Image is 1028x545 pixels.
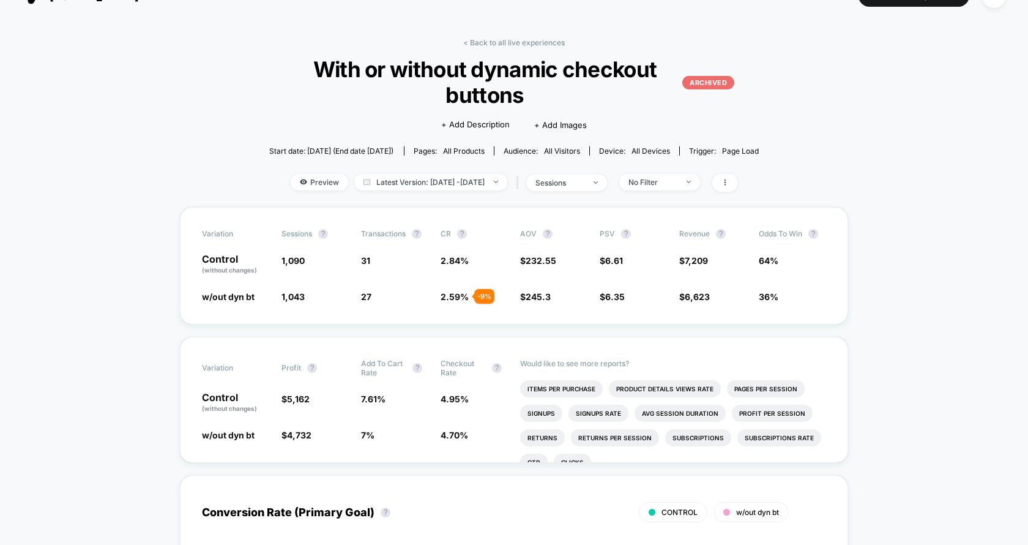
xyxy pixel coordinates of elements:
span: w/out dyn bt [202,291,255,302]
span: $ [600,255,623,266]
span: all devices [631,146,670,156]
span: (without changes) [202,405,257,412]
span: 4.95 % [441,394,469,404]
span: 4.70 % [441,430,468,440]
span: All Visitors [544,146,580,156]
li: Clicks [554,454,591,471]
span: Transactions [361,229,406,238]
span: Checkout Rate [441,359,486,377]
span: Revenue [679,229,710,238]
span: all products [443,146,485,156]
li: Items Per Purchase [520,380,603,397]
span: 5,162 [287,394,310,404]
span: 36% [759,291,778,302]
div: Audience: [504,146,580,156]
li: Returns Per Session [571,429,659,446]
span: 6,623 [685,291,710,302]
span: 6.61 [605,255,623,266]
span: $ [281,430,311,440]
span: $ [520,291,551,302]
li: Subscriptions Rate [737,429,821,446]
img: end [594,181,598,184]
button: ? [318,229,328,239]
div: - 9 % [474,289,494,304]
button: ? [412,229,422,239]
span: 7,209 [685,255,708,266]
div: Pages: [414,146,485,156]
p: Would like to see more reports? [520,359,826,368]
span: Variation [202,229,269,239]
span: | [513,174,526,192]
span: Sessions [281,229,312,238]
div: No Filter [628,178,677,187]
span: 2.59 % [441,291,469,302]
span: 7.61 % [361,394,386,404]
span: 232.55 [526,255,556,266]
span: Start date: [DATE] (End date [DATE]) [269,146,393,156]
img: end [687,181,691,183]
span: 31 [361,255,370,266]
li: Profit Per Session [732,405,813,422]
span: Profit [281,363,301,372]
span: Add To Cart Rate [361,359,406,377]
span: 7 % [361,430,374,440]
span: + Add Images [534,120,587,130]
li: Subscriptions [665,429,731,446]
span: 1,043 [281,291,305,302]
span: 245.3 [526,291,551,302]
div: Trigger: [689,146,759,156]
span: Device: [589,146,679,156]
span: w/out dyn bt [736,508,779,517]
button: ? [716,229,726,239]
span: Page Load [722,146,759,156]
span: $ [520,255,556,266]
li: Product Details Views Rate [609,380,721,397]
span: $ [281,394,310,404]
span: $ [600,291,625,302]
p: Control [202,254,269,275]
span: 2.84 % [441,255,469,266]
button: ? [307,363,317,373]
span: Latest Version: [DATE] - [DATE] [354,174,507,190]
li: Returns [520,429,565,446]
span: 4,732 [287,430,311,440]
button: ? [381,508,390,517]
button: ? [543,229,553,239]
span: AOV [520,229,537,238]
span: 64% [759,255,778,266]
p: ARCHIVED [682,76,734,89]
span: CR [441,229,451,238]
li: Avg Session Duration [635,405,726,422]
button: ? [412,363,422,373]
button: ? [457,229,467,239]
span: With or without dynamic checkout buttons [294,56,734,108]
span: 27 [361,291,371,302]
button: ? [621,229,631,239]
button: ? [808,229,818,239]
button: ? [492,363,502,373]
span: (without changes) [202,266,257,274]
li: Ctr [520,454,548,471]
li: Signups Rate [568,405,628,422]
span: $ [679,255,708,266]
span: + Add Description [441,119,510,131]
img: calendar [363,179,370,185]
span: w/out dyn bt [202,430,255,440]
span: PSV [600,229,615,238]
span: 1,090 [281,255,305,266]
a: < Back to all live experiences [463,38,565,47]
span: $ [679,291,710,302]
div: sessions [535,178,584,187]
span: Odds to Win [759,229,826,239]
li: Pages Per Session [727,380,805,397]
li: Signups [520,405,562,422]
p: Control [202,393,269,413]
img: end [494,181,498,183]
span: 6.35 [605,291,625,302]
span: Preview [291,174,348,190]
span: CONTROL [661,508,698,517]
span: Variation [202,359,269,377]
